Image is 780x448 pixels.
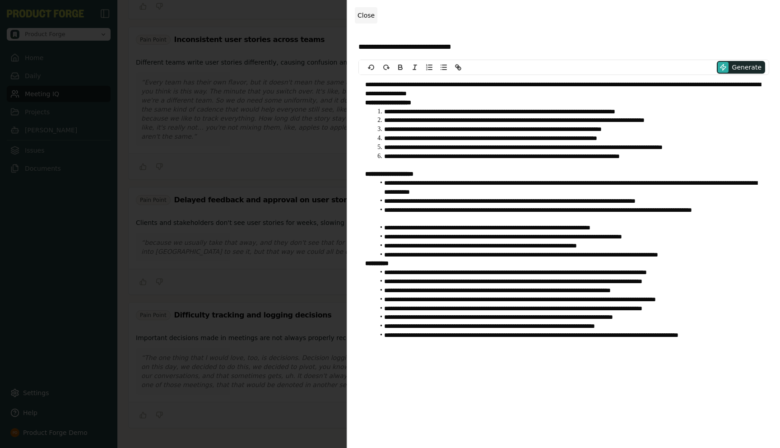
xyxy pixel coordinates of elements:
[394,62,407,73] button: Bold
[355,7,377,23] button: Close
[452,62,464,73] button: Link
[357,12,375,19] span: Close
[380,62,392,73] button: redo
[437,62,450,73] button: Bullet
[365,62,378,73] button: undo
[423,62,436,73] button: Ordered
[717,61,765,74] button: Generate
[409,62,421,73] button: Italic
[732,63,761,72] span: Generate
